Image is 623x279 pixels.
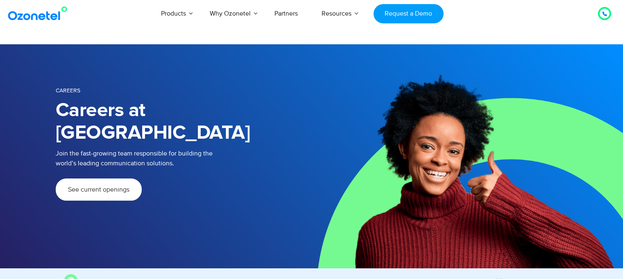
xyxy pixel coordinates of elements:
[374,4,444,23] a: Request a Demo
[56,178,142,201] a: See current openings
[56,87,80,94] span: Careers
[56,99,312,144] h1: Careers at [GEOGRAPHIC_DATA]
[56,149,299,168] p: Join the fast-growing team responsible for building the world’s leading communication solutions.
[68,186,129,193] span: See current openings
